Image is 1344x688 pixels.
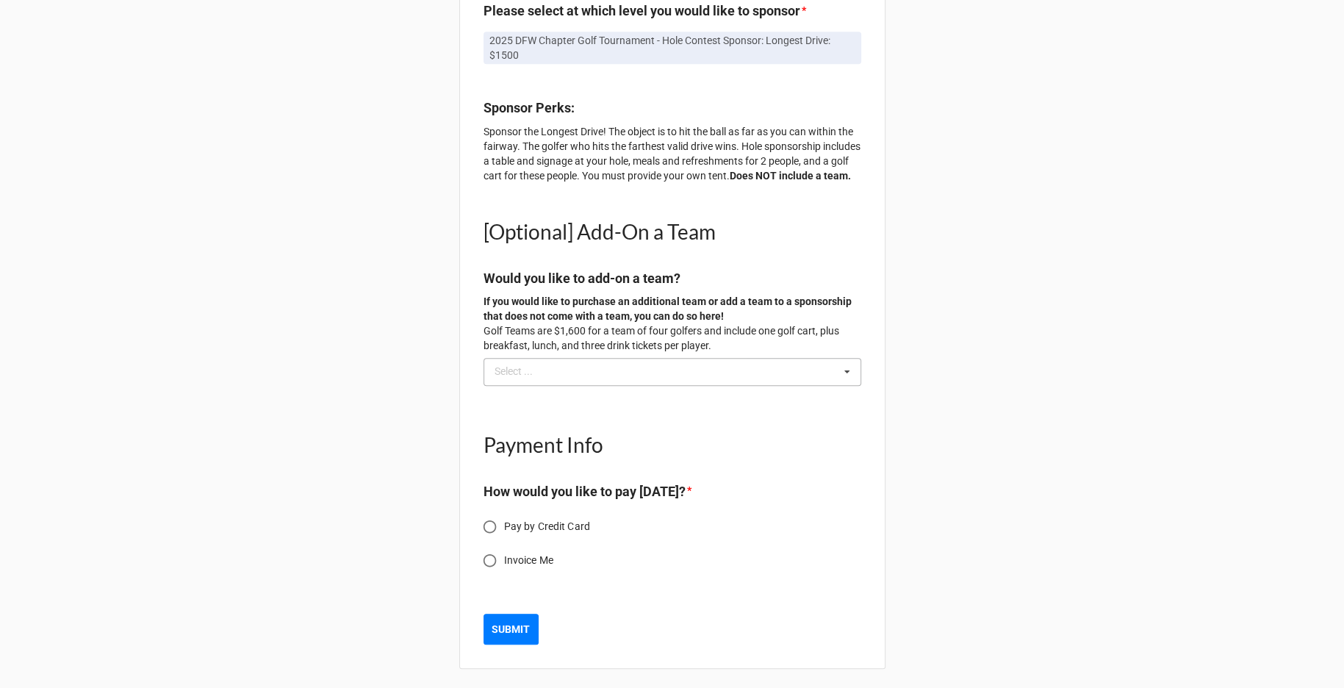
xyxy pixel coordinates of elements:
h1: [Optional] Add-On a Team [484,218,861,245]
p: Golf Teams are $1,600 for a team of four golfers and include one golf cart, plus breakfast, lunch... [484,294,861,353]
span: Pay by Credit Card [504,519,590,534]
strong: If you would like to purchase an additional team or add a team to a sponsorship that does not com... [484,295,852,322]
b: SUBMIT [492,622,530,637]
span: Invoice Me [504,553,553,568]
label: How would you like to pay [DATE]? [484,481,686,502]
p: 2025 DFW Chapter Golf Tournament - Hole Contest Sponsor: Longest Drive: $1500 [489,33,855,62]
label: Please select at which level you would like to sponsor [484,1,800,21]
p: Sponsor the Longest Drive! The object is to hit the ball as far as you can within the fairway. Th... [484,124,861,183]
b: Sponsor Perks: [484,100,575,115]
div: Select ... [491,363,554,380]
label: Would you like to add-on a team? [484,268,680,289]
strong: Does NOT include a team. [730,170,851,182]
h1: Payment Info [484,431,861,458]
button: SUBMIT [484,614,539,645]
